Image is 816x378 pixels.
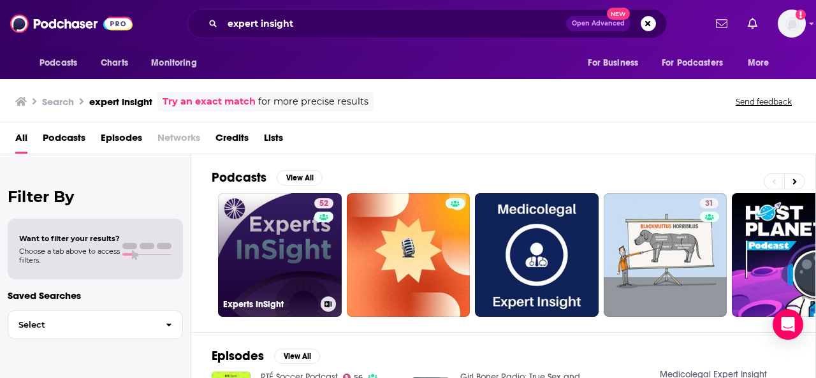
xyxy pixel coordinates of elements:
[151,54,196,72] span: Monitoring
[187,9,667,38] div: Search podcasts, credits, & more...
[223,299,316,310] h3: Experts InSight
[773,309,803,340] div: Open Intercom Messenger
[142,51,213,75] button: open menu
[314,198,333,208] a: 52
[319,198,328,210] span: 52
[215,127,249,154] a: Credits
[10,11,133,36] img: Podchaser - Follow, Share and Rate Podcasts
[604,193,727,317] a: 31
[662,54,723,72] span: For Podcasters
[89,96,152,108] h3: expert insight
[40,54,77,72] span: Podcasts
[212,170,323,185] a: PodcastsView All
[743,13,762,34] a: Show notifications dropdown
[572,20,625,27] span: Open Advanced
[8,310,183,339] button: Select
[218,193,342,317] a: 52Experts InSight
[43,127,85,154] a: Podcasts
[92,51,136,75] a: Charts
[264,127,283,154] a: Lists
[277,170,323,185] button: View All
[700,198,718,208] a: 31
[15,127,27,154] a: All
[42,96,74,108] h3: Search
[8,187,183,206] h2: Filter By
[31,51,94,75] button: open menu
[739,51,785,75] button: open menu
[19,234,120,243] span: Want to filter your results?
[778,10,806,38] span: Logged in as jbukowski
[212,348,320,364] a: EpisodesView All
[778,10,806,38] img: User Profile
[157,127,200,154] span: Networks
[579,51,654,75] button: open menu
[588,54,638,72] span: For Business
[101,54,128,72] span: Charts
[212,348,264,364] h2: Episodes
[711,13,732,34] a: Show notifications dropdown
[8,321,156,329] span: Select
[653,51,741,75] button: open menu
[163,94,256,109] a: Try an exact match
[748,54,769,72] span: More
[274,349,320,364] button: View All
[566,16,630,31] button: Open AdvancedNew
[607,8,630,20] span: New
[732,96,796,107] button: Send feedback
[101,127,142,154] a: Episodes
[778,10,806,38] button: Show profile menu
[796,10,806,20] svg: Add a profile image
[705,198,713,210] span: 31
[258,94,368,109] span: for more precise results
[8,289,183,302] p: Saved Searches
[222,13,566,34] input: Search podcasts, credits, & more...
[19,247,120,265] span: Choose a tab above to access filters.
[212,170,266,185] h2: Podcasts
